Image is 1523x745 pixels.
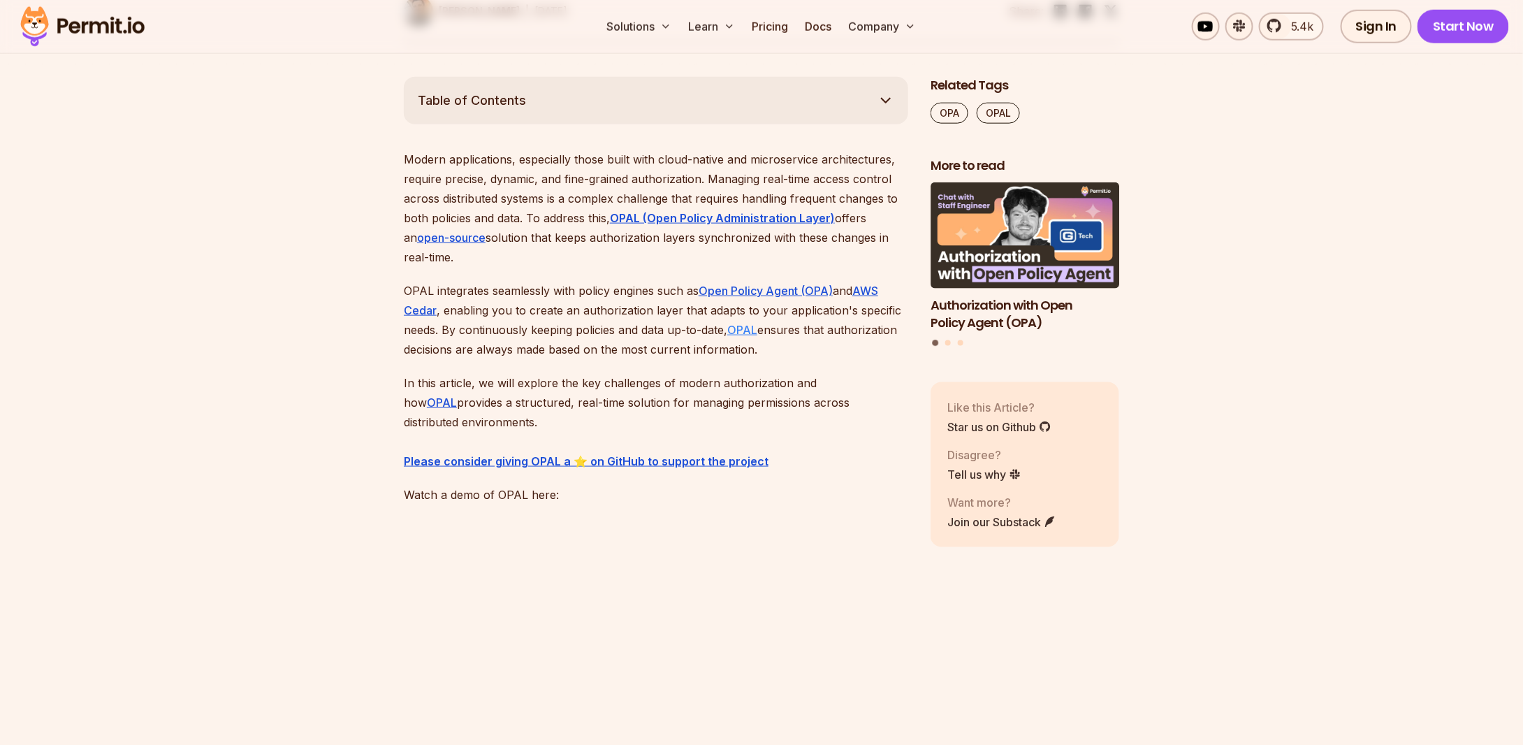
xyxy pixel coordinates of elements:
button: Go to slide 1 [933,340,939,347]
button: Go to slide 3 [958,340,963,346]
p: Modern applications, especially those built with cloud-native and microservice architectures, req... [404,150,908,267]
button: Solutions [601,13,677,41]
a: Authorization with Open Policy Agent (OPA)Authorization with Open Policy Agent (OPA) [931,182,1119,331]
p: OPAL integrates seamlessly with policy engines such as and , enabling you to create an authorizat... [404,281,908,359]
p: In this article, we will explore the key challenges of modern authorization and how provides a st... [404,373,908,471]
div: Posts [931,182,1119,348]
iframe: https://www.youtube.com/embed/IkR6EGY3QfM?si=oQCHDv5zqlbMkFnL [404,519,795,739]
button: Go to slide 2 [945,340,951,346]
h2: Related Tags [931,77,1119,94]
a: Star us on Github [947,419,1051,435]
p: Like this Article? [947,399,1051,416]
h3: Authorization with Open Policy Agent (OPA) [931,297,1119,332]
button: Learn [683,13,741,41]
a: Tell us why [947,466,1021,483]
a: Join our Substack [947,514,1056,530]
a: open-source [417,231,486,245]
button: Table of Contents [404,77,908,124]
a: ⁠Please consider giving OPAL a ⭐ on GitHub to support the project [404,454,768,468]
span: 5.4k [1283,18,1314,35]
p: Watch a demo of OPAL here: [404,485,908,505]
img: Permit logo [14,3,151,50]
a: Pricing [746,13,794,41]
a: OPAL [427,396,457,410]
img: Authorization with Open Policy Agent (OPA) [931,182,1119,289]
button: Company [843,13,921,41]
a: OPA [931,103,968,124]
a: AWS Cedar [404,284,878,317]
span: Table of Contents [418,91,526,110]
a: Docs [799,13,837,41]
a: Start Now [1418,10,1509,43]
a: Sign In [1341,10,1413,43]
a: Open Policy Agent (OPA) [699,284,833,298]
h2: More to read [931,157,1119,175]
a: OPAL (Open Policy Administration Layer) [610,211,835,225]
li: 1 of 3 [931,182,1119,331]
a: OPAL [727,323,757,337]
a: 5.4k [1259,13,1324,41]
p: Disagree? [947,447,1021,463]
a: OPAL [977,103,1020,124]
p: Want more? [947,494,1056,511]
